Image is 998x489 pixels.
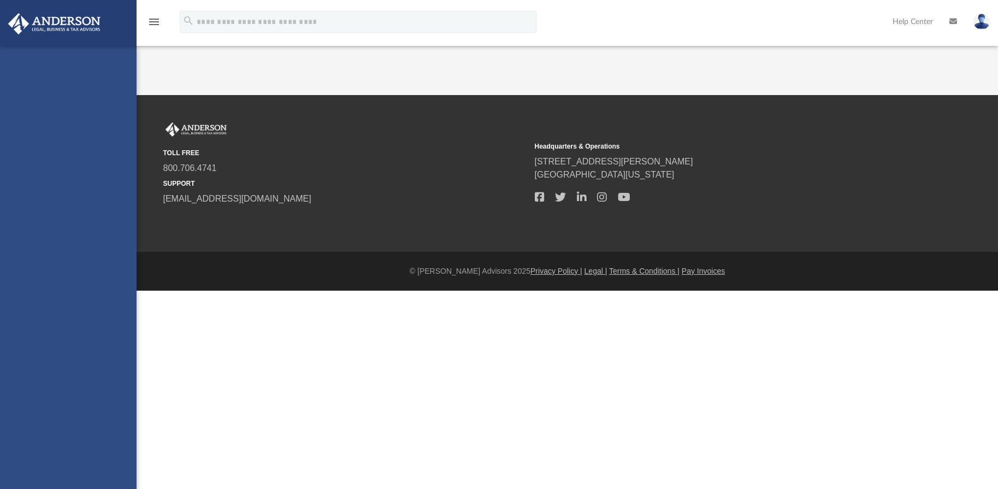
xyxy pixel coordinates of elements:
[535,170,675,179] a: [GEOGRAPHIC_DATA][US_STATE]
[147,21,161,28] a: menu
[530,267,582,275] a: Privacy Policy |
[163,122,229,137] img: Anderson Advisors Platinum Portal
[163,148,527,158] small: TOLL FREE
[973,14,990,30] img: User Pic
[163,163,217,173] a: 800.706.4741
[682,267,725,275] a: Pay Invoices
[137,266,998,277] div: © [PERSON_NAME] Advisors 2025
[147,15,161,28] i: menu
[163,194,311,203] a: [EMAIL_ADDRESS][DOMAIN_NAME]
[584,267,607,275] a: Legal |
[163,179,527,188] small: SUPPORT
[5,13,104,34] img: Anderson Advisors Platinum Portal
[182,15,194,27] i: search
[535,142,899,151] small: Headquarters & Operations
[535,157,693,166] a: [STREET_ADDRESS][PERSON_NAME]
[609,267,680,275] a: Terms & Conditions |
